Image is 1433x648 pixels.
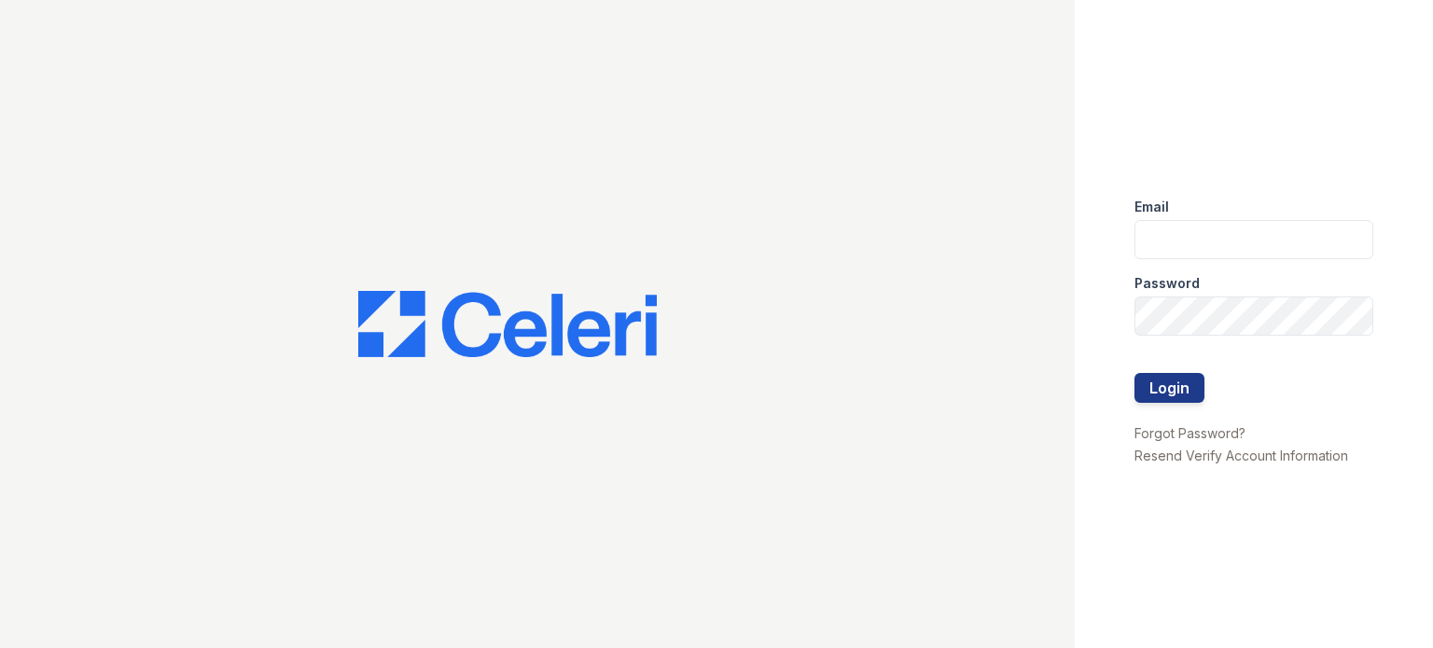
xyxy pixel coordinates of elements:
[1134,373,1204,403] button: Login
[1134,448,1348,463] a: Resend Verify Account Information
[1134,274,1200,293] label: Password
[358,291,657,358] img: CE_Logo_Blue-a8612792a0a2168367f1c8372b55b34899dd931a85d93a1a3d3e32e68fde9ad4.png
[1134,425,1245,441] a: Forgot Password?
[1134,198,1169,216] label: Email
